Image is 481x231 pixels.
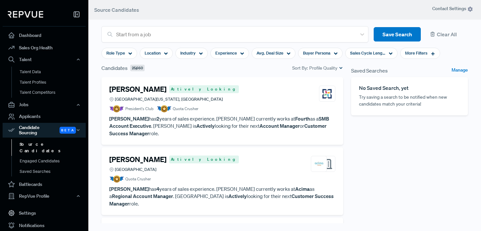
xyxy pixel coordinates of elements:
[3,41,86,54] a: Sales Org Health
[257,50,283,56] span: Avg. Deal Size
[3,54,86,65] button: Talent
[8,11,43,18] img: RepVue
[215,50,237,56] span: Experience
[109,85,167,93] h4: [PERSON_NAME]
[292,65,343,72] div: Sort By:
[405,50,427,56] span: More Filters
[351,67,388,74] span: Saved Searches
[109,185,335,207] p: has years of sales experience. [PERSON_NAME] currently works at as a . [GEOGRAPHIC_DATA] is looki...
[3,99,86,110] button: Jobs
[3,123,86,138] button: Candidate Sourcing Beta
[295,115,310,122] strong: Fourth
[106,50,125,56] span: Role Type
[101,64,128,72] span: Candidates
[321,88,333,100] img: Fourth
[109,186,149,192] strong: [PERSON_NAME]
[156,115,159,122] strong: 2
[350,50,385,56] span: Sales Cycle Length
[60,127,76,134] span: Beta
[180,50,196,56] span: Industry
[426,27,468,42] button: Clear All
[109,193,334,207] strong: Customer Success Manager
[169,156,239,163] span: Actively Looking
[109,123,327,137] strong: Customer Success Manager
[157,105,171,112] img: Quota Badge
[109,115,335,137] p: has years of sales experience. [PERSON_NAME] currently works at as a . [PERSON_NAME] is looking f...
[169,85,239,93] span: Actively Looking
[359,85,460,91] h6: No Saved Search, yet
[115,166,156,173] span: [GEOGRAPHIC_DATA]
[374,27,421,42] button: Save Search
[3,123,86,138] div: Candidate Sourcing
[145,50,161,56] span: Location
[112,193,173,199] strong: Regional Account Manager
[109,105,124,112] img: President Badge
[125,176,151,182] span: Quota Crusher
[3,110,86,123] a: Applicants
[452,67,468,74] a: Manage
[359,94,460,107] p: Try saving a search to be notified when new candidates match your criteria!
[109,175,124,183] img: Quota Badge
[125,106,153,112] span: President's Club
[432,5,473,12] span: Contact Settings
[94,7,139,13] span: Source Candidates
[309,65,337,72] span: Profile Quality
[259,123,300,129] strong: Account Manager
[3,29,86,41] a: Dashboard
[3,190,86,202] button: RepVue Profile
[156,186,159,192] strong: 4
[11,139,95,156] a: Source Candidates
[303,50,330,56] span: Buyer Persona
[11,87,95,98] a: Talent Competitors
[130,65,145,72] span: 25,660
[3,207,86,219] a: Settings
[11,166,95,177] a: Saved Searches
[11,156,95,166] a: Engaged Candidates
[196,123,215,129] strong: Actively
[228,193,247,199] strong: Actively
[11,67,95,77] a: Talent Data
[11,77,95,88] a: Talent Profiles
[295,186,310,192] strong: Acima
[109,155,167,164] h4: [PERSON_NAME]
[115,96,223,102] span: [GEOGRAPHIC_DATA][US_STATE], [GEOGRAPHIC_DATA]
[3,178,86,190] a: Battlecards
[109,115,149,122] strong: [PERSON_NAME]
[173,106,198,112] span: Quota Crusher
[313,158,325,170] img: Acima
